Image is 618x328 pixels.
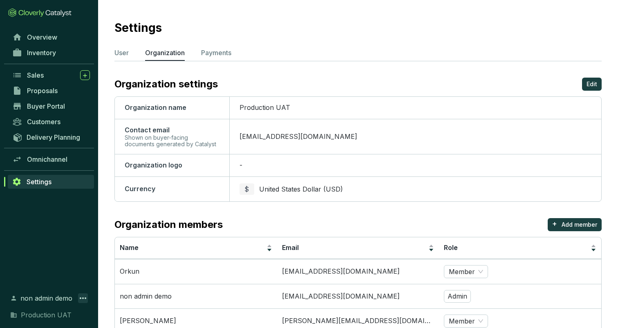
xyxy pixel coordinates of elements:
p: + [552,218,557,230]
span: Organization name [125,103,186,112]
span: Production UAT [21,310,72,320]
span: Settings [27,178,51,186]
span: United States Dollar (USD) [259,185,343,193]
div: Contact email [125,126,219,135]
span: Email [282,243,299,252]
span: Sales [27,71,44,79]
a: Proposals [8,84,94,98]
h2: Settings [114,19,162,36]
a: Omnichannel [8,152,94,166]
span: - [240,161,242,169]
td: orkun@cloverly.com [277,259,439,284]
span: Name [120,243,139,252]
span: Member [449,266,483,278]
p: Organization members [114,218,223,231]
a: Inventory [8,46,94,60]
span: Inventory [27,49,56,57]
p: Edit [587,80,597,88]
a: Sales [8,68,94,82]
span: $ [244,184,249,194]
span: Organization logo [125,161,182,169]
div: Shown on buyer-facing documents generated by Catalyst [125,134,219,147]
p: non admin demo [120,292,172,301]
button: Edit [582,78,602,91]
td: canaan+nonadmindemo@cloverly.com [277,284,439,309]
a: Overview [8,30,94,44]
p: Payments [201,48,231,58]
a: Settings [8,175,94,189]
span: Member [449,315,483,327]
span: Buyer Portal [27,102,65,110]
span: Currency [125,185,155,193]
span: [EMAIL_ADDRESS][DOMAIN_NAME] [240,132,357,141]
p: [PERSON_NAME] [120,317,176,326]
span: Overview [27,33,57,41]
p: User [114,48,129,58]
p: Organization [145,48,185,58]
p: Admin [444,290,471,303]
p: Organization settings [114,78,218,91]
span: Role [444,243,458,252]
span: non admin demo [20,293,72,303]
p: Add member [562,221,597,229]
a: Delivery Planning [8,130,94,144]
span: Omnichannel [27,155,67,163]
span: Customers [27,118,60,126]
span: Delivery Planning [27,133,80,141]
a: Customers [8,115,94,129]
span: Proposals [27,87,58,95]
span: Production UAT [240,103,290,112]
p: Orkun [120,267,139,276]
a: Buyer Portal [8,99,94,113]
button: +Add member [548,218,602,231]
